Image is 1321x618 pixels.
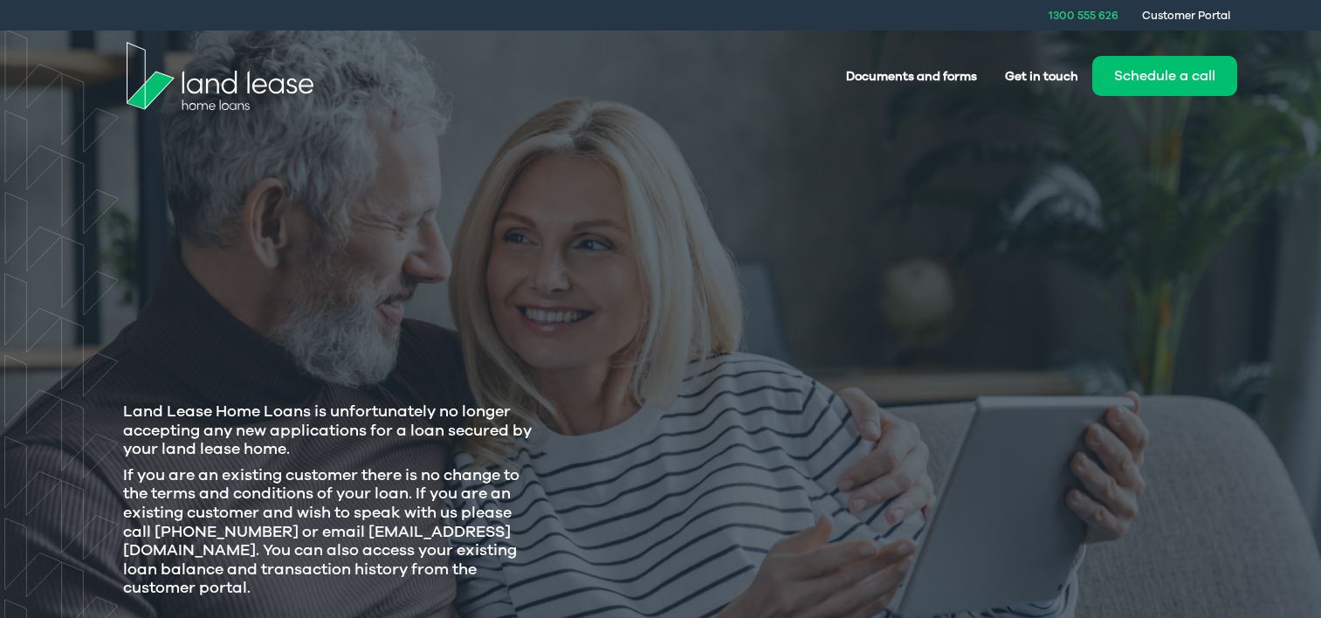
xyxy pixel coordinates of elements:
[127,42,313,110] img: Land Lease Home Loans
[1092,56,1237,96] button: Schedule a call
[1142,8,1230,23] a: Customer Portal
[991,60,1092,93] a: Get in touch
[123,402,537,459] h3: Land Lease Home Loans is unfortunately no longer accepting any new applications for a loan secure...
[832,60,991,93] a: Documents and forms
[123,466,537,598] h3: If you are an existing customer there is no change to the terms and conditions of your loan. If y...
[1049,8,1118,23] a: 1300 555 626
